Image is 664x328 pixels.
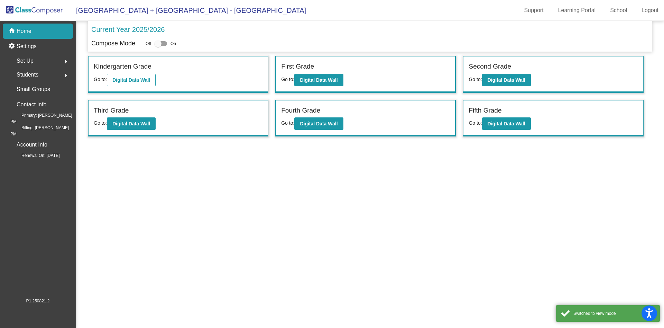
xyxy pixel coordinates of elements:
[573,310,655,317] div: Switched to view mode
[17,42,37,51] p: Settings
[8,27,17,35] mat-icon: home
[94,77,107,82] span: Go to:
[17,140,47,150] p: Account Info
[170,41,176,47] span: On
[10,152,59,159] span: Renewal On: [DATE]
[17,85,50,94] p: Small Groups
[17,100,46,109] p: Contact Info
[636,5,664,16] a: Logout
[112,77,150,83] b: Digital Data Wall
[94,62,151,72] label: Kindergarten Grade
[10,125,73,137] span: Billing: [PERSON_NAME] PM
[482,74,531,86] button: Digital Data Wall
[69,5,306,16] span: [GEOGRAPHIC_DATA] + [GEOGRAPHIC_DATA] - [GEOGRAPHIC_DATA]
[10,112,73,125] span: Primary: [PERSON_NAME] PM
[300,121,338,126] b: Digital Data Wall
[17,27,31,35] p: Home
[94,106,129,116] label: Third Grade
[300,77,338,83] b: Digital Data Wall
[482,117,531,130] button: Digital Data Wall
[519,5,549,16] a: Support
[62,57,70,66] mat-icon: arrow_right
[146,41,151,47] span: Off
[17,70,38,80] span: Students
[605,5,633,16] a: School
[281,106,320,116] label: Fourth Grade
[281,77,294,82] span: Go to:
[281,120,294,126] span: Go to:
[294,74,343,86] button: Digital Data Wall
[107,74,156,86] button: Digital Data Wall
[107,117,156,130] button: Digital Data Wall
[469,77,482,82] span: Go to:
[469,106,501,116] label: Fifth Grade
[469,120,482,126] span: Go to:
[17,56,34,66] span: Set Up
[281,62,314,72] label: First Grade
[294,117,343,130] button: Digital Data Wall
[469,62,511,72] label: Second Grade
[488,77,525,83] b: Digital Data Wall
[62,71,70,80] mat-icon: arrow_right
[8,42,17,51] mat-icon: settings
[91,24,165,35] p: Current Year 2025/2026
[94,120,107,126] span: Go to:
[488,121,525,126] b: Digital Data Wall
[553,5,601,16] a: Learning Portal
[112,121,150,126] b: Digital Data Wall
[91,39,135,48] p: Compose Mode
